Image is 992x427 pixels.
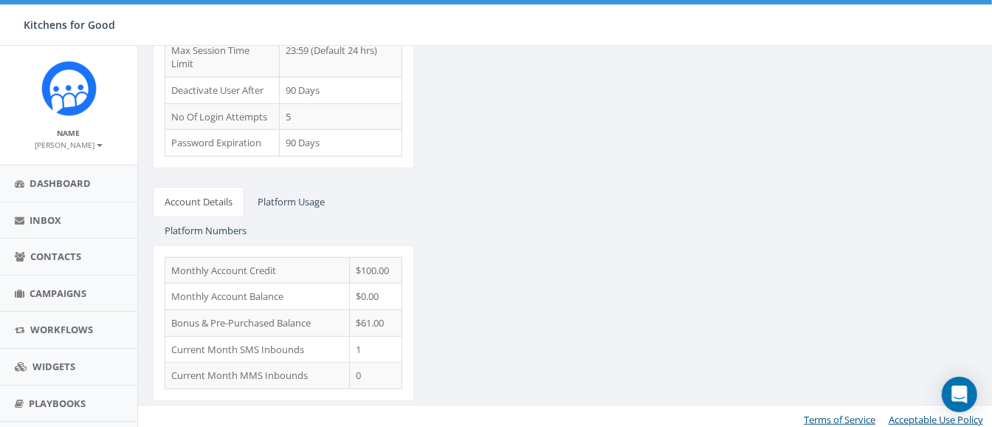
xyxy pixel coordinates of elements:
small: [PERSON_NAME] [35,140,103,150]
div: Open Intercom Messenger [942,377,977,412]
span: Contacts [30,250,81,263]
td: Monthly Account Credit [165,257,350,284]
td: 90 Days [280,78,402,104]
span: Kitchens for Good [24,18,115,32]
span: Campaigns [30,287,86,300]
td: $100.00 [350,257,402,284]
td: 90 Days [280,130,402,157]
a: [PERSON_NAME] [35,137,103,151]
span: Inbox [30,213,61,227]
td: Current Month SMS Inbounds [165,336,350,363]
a: Acceptable Use Policy [889,413,983,426]
td: Current Month MMS Inbounds [165,363,350,389]
td: Password Expiration [165,130,280,157]
td: Max Session Time Limit [165,37,280,77]
td: $0.00 [350,284,402,310]
span: Dashboard [30,177,91,190]
td: 5 [280,103,402,130]
td: 23:59 (Default 24 hrs) [280,37,402,77]
a: Terms of Service [804,413,875,426]
td: $61.00 [350,310,402,336]
span: Widgets [32,360,75,373]
td: 1 [350,336,402,363]
td: No Of Login Attempts [165,103,280,130]
a: Platform Usage [246,187,337,217]
a: Account Details [153,187,244,217]
td: Deactivate User After [165,78,280,104]
span: Playbooks [29,397,86,410]
img: Rally_Corp_Icon_1.png [41,61,97,116]
td: 0 [350,363,402,389]
span: Workflows [30,323,93,336]
small: Name [58,128,80,138]
a: Platform Numbers [153,216,258,246]
td: Bonus & Pre-Purchased Balance [165,310,350,336]
td: Monthly Account Balance [165,284,350,310]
